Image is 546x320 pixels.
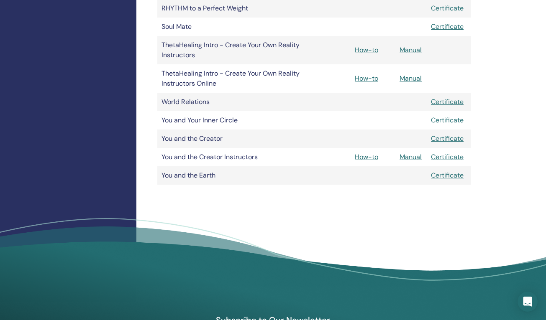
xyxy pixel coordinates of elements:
[157,130,305,148] td: You and the Creator
[431,97,464,106] a: Certificate
[157,93,305,111] td: World Relations
[400,74,422,83] a: Manual
[157,36,305,64] td: ThetaHealing Intro - Create Your Own Reality Instructors
[355,74,378,83] a: How-to
[157,166,305,185] td: You and the Earth
[400,46,422,54] a: Manual
[355,46,378,54] a: How-to
[431,22,464,31] a: Certificate
[157,64,305,93] td: ThetaHealing Intro - Create Your Own Reality Instructors Online
[157,148,305,166] td: You and the Creator Instructors
[157,18,305,36] td: Soul Mate
[431,116,464,124] a: Certificate
[518,292,538,312] div: Open Intercom Messenger
[157,111,305,130] td: You and Your Inner Circle
[431,134,464,143] a: Certificate
[400,152,422,161] a: Manual
[431,4,464,13] a: Certificate
[431,171,464,180] a: Certificate
[355,152,378,161] a: How-to
[431,152,464,161] a: Certificate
